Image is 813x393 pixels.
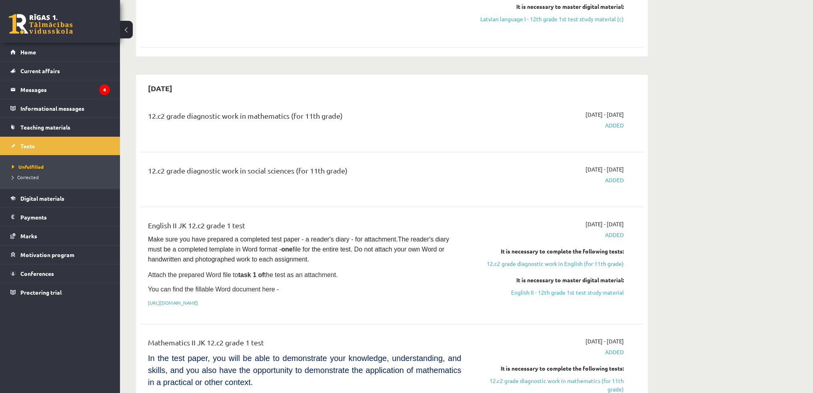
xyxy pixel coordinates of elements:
font: It is necessary to master digital material: [516,3,624,10]
a: Informational messages [10,99,110,118]
font: file for the entire test. Do not attach your own Word or handwritten and photographed work to eac... [148,246,446,263]
a: Messages4 [10,80,110,99]
a: Marks [10,227,110,245]
font: Proctoring trial [20,289,62,296]
font: In the test paper, you will be able to demonstrate your knowledge, understanding, and skills, and... [148,354,461,387]
font: Home [20,48,36,56]
a: [URL][DOMAIN_NAME] [148,299,198,306]
font: [DATE] - [DATE] [585,111,624,118]
font: Tests [20,142,35,150]
font: The reader's diary must be a completed template in Word format - [148,236,451,253]
font: Digital materials [20,195,64,202]
font: 12.c2 grade diagnostic work in English (for 11th grade) [487,260,624,267]
font: You can find the fillable Word document here - [148,286,279,293]
font: It is necessary to complete the following tests: [501,365,624,372]
font: English II - 12th grade 1st test study material [511,289,624,296]
font: Added [605,176,624,184]
font: Attach the prepared Word file to [148,271,238,278]
a: Riga 1st Distance Learning Secondary School [9,14,73,34]
a: Latvian language I - 12th grade 1st test study material (c) [473,15,624,23]
font: English II JK 12.c2 grade 1 test [148,221,245,229]
font: 4 [103,86,106,93]
font: 12.c2 grade diagnostic work in social sciences (for 11th grade) [148,166,348,175]
a: Teaching materials [10,118,110,136]
font: 12.c2 grade diagnostic work in mathematics (for 11th grade) [148,112,343,120]
a: Corrected [12,174,112,181]
font: Added [605,231,624,238]
font: [DATE] - [DATE] [585,337,624,345]
font: Make sure you have prepared a completed test paper - a reader's diary - for attachment. [148,236,398,243]
font: Messages [20,86,47,93]
font: the test as an attachment. [264,271,338,278]
a: Home [10,43,110,61]
font: task 1 of [238,271,264,278]
font: Conferences [20,270,54,277]
font: Added [605,122,624,129]
a: 12.c2 grade diagnostic work in English (for 11th grade) [473,259,624,268]
a: Payments [10,208,110,226]
font: Latvian language I - 12th grade 1st test study material (c) [480,15,624,22]
font: Payments [20,213,47,221]
a: Proctoring trial [10,283,110,301]
font: 12.c2 grade diagnostic work in mathematics (for 11th grade) [489,377,624,393]
a: Unfulfilled [12,163,112,170]
a: Motivation program [10,245,110,264]
font: Unfulfilled [18,164,44,170]
font: Teaching materials [20,124,70,131]
font: Marks [20,232,37,239]
a: Digital materials [10,189,110,207]
a: Tests [10,137,110,155]
font: Added [605,348,624,355]
font: Motivation program [20,251,74,258]
a: English II - 12th grade 1st test study material [473,288,624,297]
font: [DATE] - [DATE] [585,166,624,173]
a: Conferences [10,264,110,283]
font: Corrected [17,174,39,180]
font: It is necessary to complete the following tests: [501,247,624,255]
font: Informational messages [20,105,84,112]
a: Current affairs [10,62,110,80]
font: It is necessary to master digital material: [516,276,624,283]
font: [DATE] [148,84,172,93]
font: one [281,246,292,253]
font: Current affairs [20,67,60,74]
font: Mathematics II JK 12.c2 grade 1 test [148,338,264,347]
font: [DATE] - [DATE] [585,220,624,227]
